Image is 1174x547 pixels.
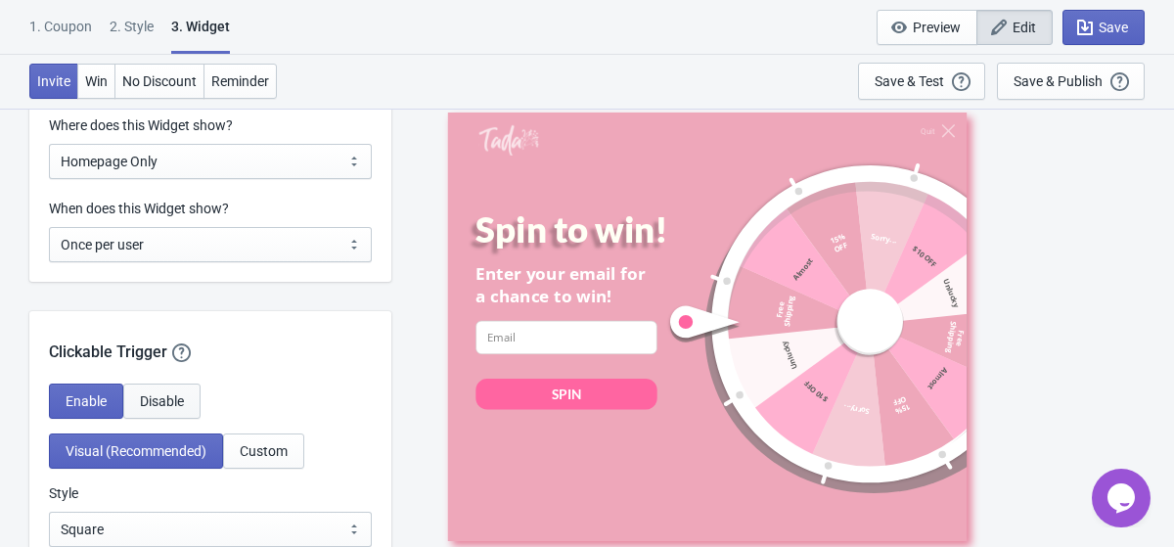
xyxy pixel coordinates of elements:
[858,63,985,100] button: Save & Test
[478,124,539,159] a: Tada Shopify App - Exit Intent, Spin to Win Popups, Newsletter Discount Gift Game
[1092,469,1154,527] iframe: chat widget
[913,20,961,35] span: Preview
[1013,20,1036,35] span: Edit
[552,385,582,403] div: SPIN
[475,208,693,251] div: Spin to win!
[478,124,539,157] img: Tada Shopify App - Exit Intent, Spin to Win Popups, Newsletter Discount Gift Game
[240,443,288,459] span: Custom
[223,433,304,469] button: Custom
[49,115,233,135] label: Where does this Widget show?
[49,384,123,419] button: Enable
[49,433,223,469] button: Visual (Recommended)
[1062,10,1145,45] button: Save
[140,393,184,409] span: Disable
[921,126,935,136] div: Quit
[475,262,656,308] div: Enter your email for a chance to win!
[123,384,201,419] button: Disable
[77,64,115,99] button: Win
[122,73,197,89] span: No Discount
[875,73,944,89] div: Save & Test
[37,73,70,89] span: Invite
[1099,20,1128,35] span: Save
[114,64,204,99] button: No Discount
[203,64,277,99] button: Reminder
[110,17,154,51] div: 2 . Style
[66,443,206,459] span: Visual (Recommended)
[66,393,107,409] span: Enable
[29,64,78,99] button: Invite
[976,10,1053,45] button: Edit
[29,17,92,51] div: 1. Coupon
[49,199,229,218] label: When does this Widget show?
[171,17,230,54] div: 3. Widget
[29,311,391,364] div: Clickable Trigger
[85,73,108,89] span: Win
[1014,73,1103,89] div: Save & Publish
[49,483,78,503] label: Style
[211,73,269,89] span: Reminder
[997,63,1145,100] button: Save & Publish
[877,10,977,45] button: Preview
[475,321,656,354] input: Email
